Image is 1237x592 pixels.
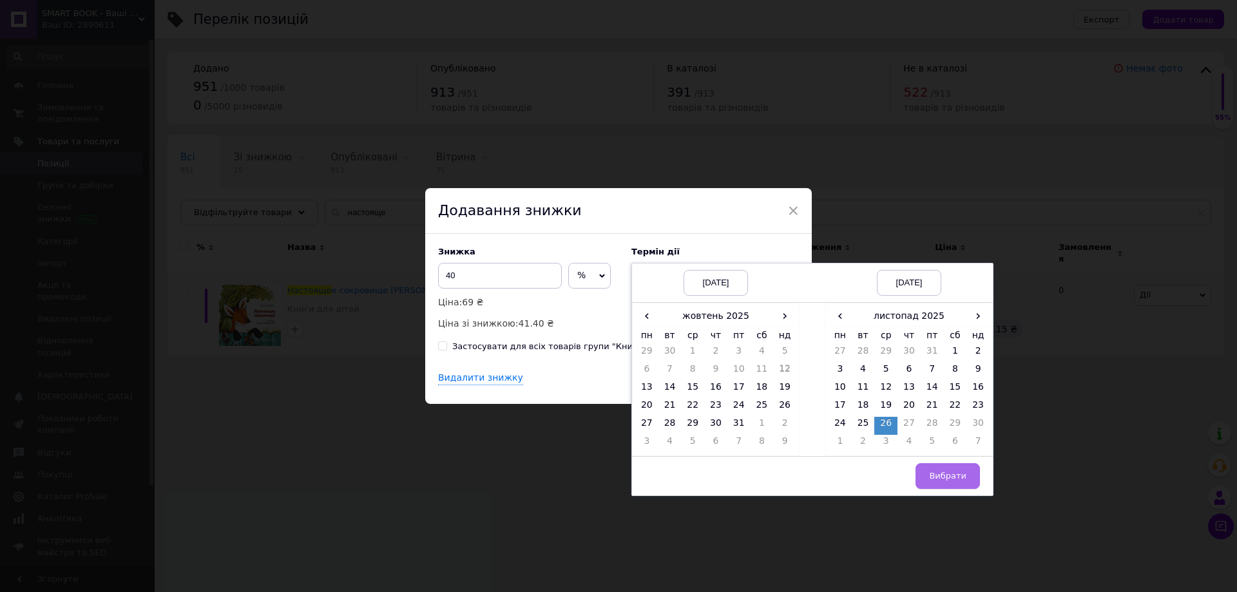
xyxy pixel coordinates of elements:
td: 1 [829,435,852,453]
td: 16 [966,381,990,399]
th: пт [921,326,944,345]
button: Вибрати [916,463,980,489]
td: 17 [727,381,751,399]
td: 19 [773,381,796,399]
td: 8 [681,363,704,381]
span: Вибрати [929,471,966,481]
td: 6 [635,363,658,381]
td: 29 [944,417,967,435]
span: Додавання знижки [438,202,582,218]
td: 29 [874,345,897,363]
div: [DATE] [877,270,941,296]
td: 2 [966,345,990,363]
td: 14 [658,381,682,399]
td: 7 [921,363,944,381]
th: пт [727,326,751,345]
th: вт [852,326,875,345]
td: 21 [658,399,682,417]
td: 9 [704,363,727,381]
th: ср [874,326,897,345]
td: 18 [852,399,875,417]
div: [DATE] [684,270,748,296]
th: вт [658,326,682,345]
td: 7 [658,363,682,381]
td: 4 [658,435,682,453]
td: 6 [944,435,967,453]
td: 15 [944,381,967,399]
span: Знижка [438,247,475,256]
td: 21 [921,399,944,417]
th: пн [635,326,658,345]
td: 13 [635,381,658,399]
th: ср [681,326,704,345]
div: Застосувати для всіх товарів групи "Книги для дітей" [452,341,691,352]
th: пн [829,326,852,345]
td: 29 [635,345,658,363]
td: 10 [727,363,751,381]
span: › [966,307,990,325]
span: % [577,270,586,280]
td: 31 [727,417,751,435]
td: 18 [751,381,774,399]
th: нд [773,326,796,345]
td: 27 [897,417,921,435]
td: 16 [704,381,727,399]
th: жовтень 2025 [658,307,774,326]
td: 14 [921,381,944,399]
td: 23 [966,399,990,417]
td: 22 [681,399,704,417]
td: 4 [852,363,875,381]
th: сб [751,326,774,345]
td: 6 [704,435,727,453]
td: 24 [829,417,852,435]
td: 29 [681,417,704,435]
p: Ціна: [438,295,618,309]
td: 30 [897,345,921,363]
td: 5 [773,345,796,363]
span: × [787,200,799,222]
th: чт [897,326,921,345]
th: листопад 2025 [852,307,967,326]
td: 26 [773,399,796,417]
th: чт [704,326,727,345]
p: Ціна зі знижкою: [438,316,618,330]
span: 41.40 ₴ [519,318,554,329]
td: 27 [829,345,852,363]
td: 17 [829,399,852,417]
td: 20 [897,399,921,417]
td: 5 [874,363,897,381]
td: 2 [773,417,796,435]
td: 1 [751,417,774,435]
div: Видалити знижку [438,372,523,385]
td: 7 [727,435,751,453]
span: ‹ [829,307,852,325]
td: 28 [852,345,875,363]
td: 2 [704,345,727,363]
span: ‹ [635,307,658,325]
td: 6 [897,363,921,381]
td: 25 [852,417,875,435]
td: 30 [658,345,682,363]
td: 7 [966,435,990,453]
td: 19 [874,399,897,417]
td: 10 [829,381,852,399]
td: 23 [704,399,727,417]
td: 11 [751,363,774,381]
td: 8 [944,363,967,381]
label: Термін дії [631,247,799,256]
span: › [773,307,796,325]
td: 9 [773,435,796,453]
td: 5 [681,435,704,453]
td: 12 [773,363,796,381]
input: 0 [438,263,562,289]
td: 26 [874,417,897,435]
th: нд [966,326,990,345]
span: 69 ₴ [462,297,483,307]
td: 15 [681,381,704,399]
td: 30 [704,417,727,435]
td: 3 [874,435,897,453]
td: 3 [635,435,658,453]
th: сб [944,326,967,345]
td: 22 [944,399,967,417]
td: 4 [897,435,921,453]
